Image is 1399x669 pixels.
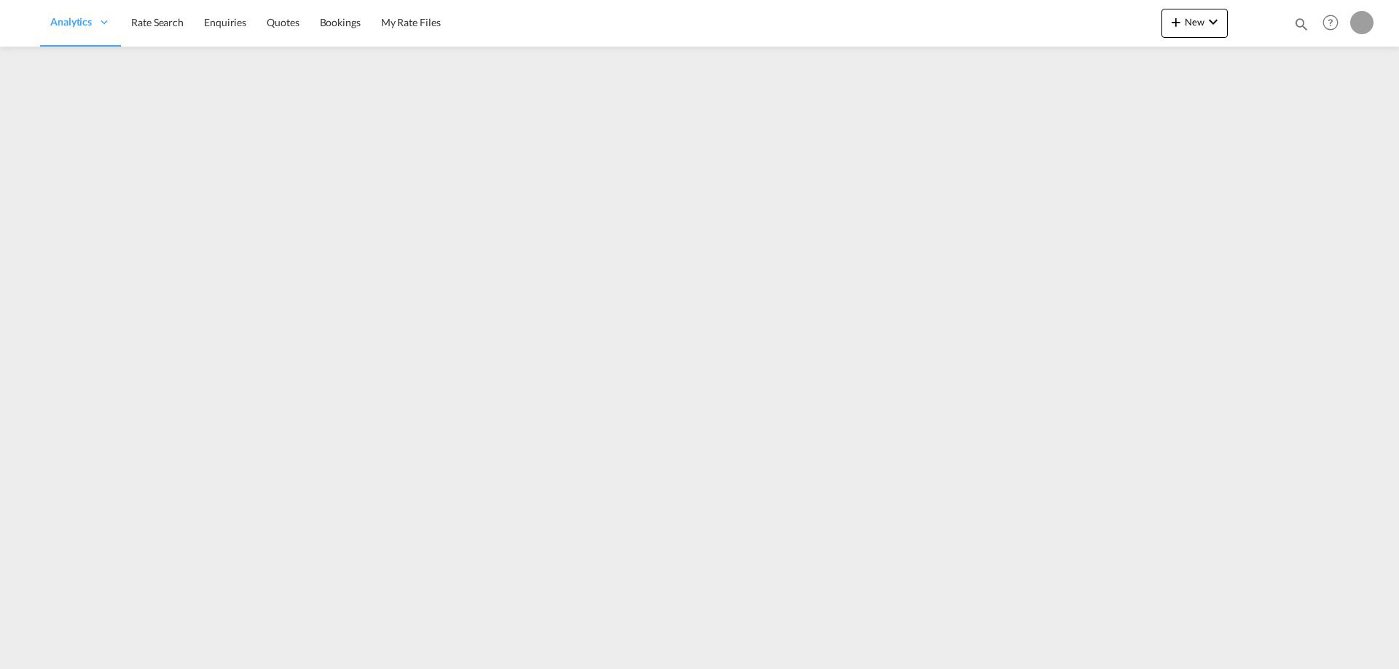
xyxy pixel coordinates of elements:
span: Bookings [320,16,361,28]
md-icon: icon-magnify [1293,16,1309,32]
span: Rate Search [131,16,184,28]
span: New [1167,16,1222,28]
span: Help [1318,10,1343,35]
md-icon: icon-chevron-down [1204,13,1222,31]
md-icon: icon-plus 400-fg [1167,13,1185,31]
button: icon-plus 400-fgNewicon-chevron-down [1161,9,1228,38]
span: Enquiries [204,16,246,28]
div: Help [1318,10,1350,36]
div: icon-magnify [1293,16,1309,38]
span: My Rate Files [381,16,441,28]
span: Analytics [50,15,92,29]
span: Quotes [267,16,299,28]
